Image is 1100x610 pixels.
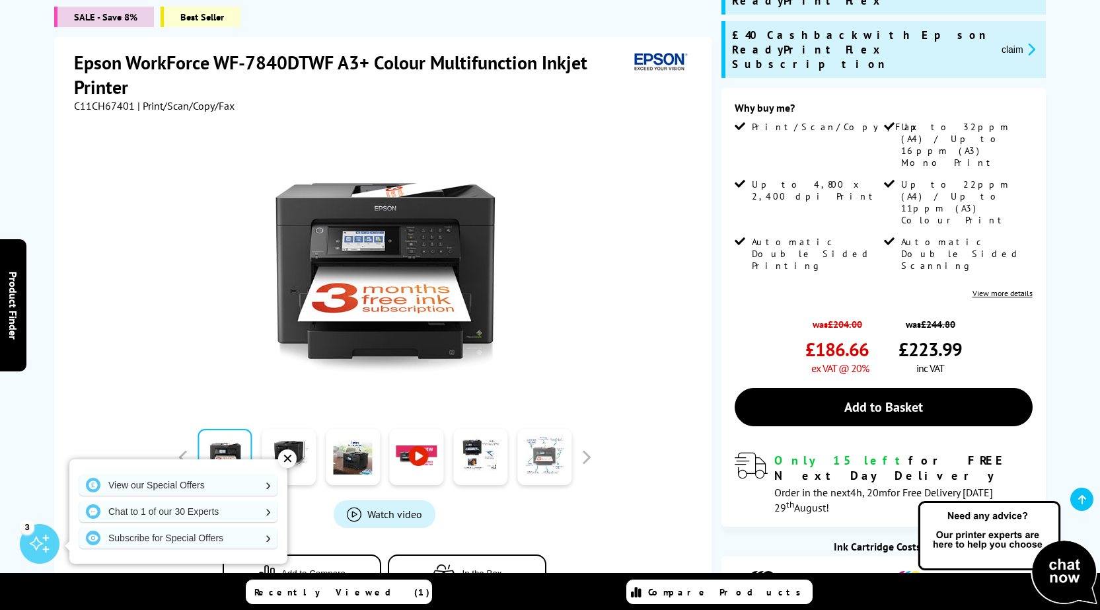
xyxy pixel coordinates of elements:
[915,499,1100,607] img: Open Live Chat window
[828,318,862,330] strike: £204.00
[79,475,277,496] a: View our Special Offers
[898,311,962,330] span: was
[281,568,346,578] span: Add to Compare
[774,453,1032,483] div: for FREE Next Day Delivery
[79,501,277,522] a: Chat to 1 of our 30 Experts
[916,362,944,375] span: inc VAT
[721,540,1045,553] div: Ink Cartridge Costs
[972,288,1033,298] a: View more details
[752,121,922,133] span: Print/Scan/Copy/Fax
[735,453,1032,514] div: modal_delivery
[255,139,514,398] img: Epson WorkForce WF-7840DTWF
[752,178,881,202] span: Up to 4,800 x 2,400 dpi Print
[648,586,808,598] span: Compare Products
[774,453,908,468] span: Only 15 left
[626,580,813,604] a: Compare Products
[778,570,868,586] span: 2.7p per mono page
[732,28,990,71] span: £40 Cashback with Epson ReadyPrint Flex Subscription
[735,388,1032,426] a: Add to Basket
[278,449,297,468] div: ✕
[137,99,235,112] span: | Print/Scan/Copy/Fax
[998,42,1039,57] button: promo-description
[901,178,1030,226] span: Up to 22ppm (A4) / Up to 11ppm (A3) Colour Print
[735,101,1032,121] div: Why buy me?
[334,500,435,528] a: Product_All_Videos
[161,7,240,27] span: Best Seller
[74,99,135,112] span: C11CH67401
[898,337,962,362] span: £223.99
[367,508,422,521] span: Watch video
[774,486,993,514] span: Order in the next for Free Delivery [DATE] 29 August!
[752,236,881,272] span: Automatic Double Sided Printing
[254,586,430,598] span: Recently Viewed (1)
[629,50,690,75] img: Epson
[74,50,629,99] h1: Epson WorkForce WF-7840DTWF A3+ Colour Multifunction Inkjet Printer
[921,318,955,330] strike: £244.80
[805,311,869,330] span: was
[901,236,1030,272] span: Automatic Double Sided Scanning
[805,337,869,362] span: £186.66
[246,580,432,604] a: Recently Viewed (1)
[388,554,546,592] button: In the Box
[901,121,1030,169] span: Up to 32ppm (A4) / Up to 16ppm (A3) Mono Print
[811,362,869,375] span: ex VAT @ 20%
[786,498,794,510] sup: th
[850,486,887,499] span: 4h, 20m
[462,568,501,578] span: In the Box
[223,554,381,592] button: Add to Compare
[7,271,20,339] span: Product Finder
[79,527,277,549] a: Subscribe for Special Offers
[54,7,154,27] span: SALE - Save 8%
[20,519,34,534] div: 3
